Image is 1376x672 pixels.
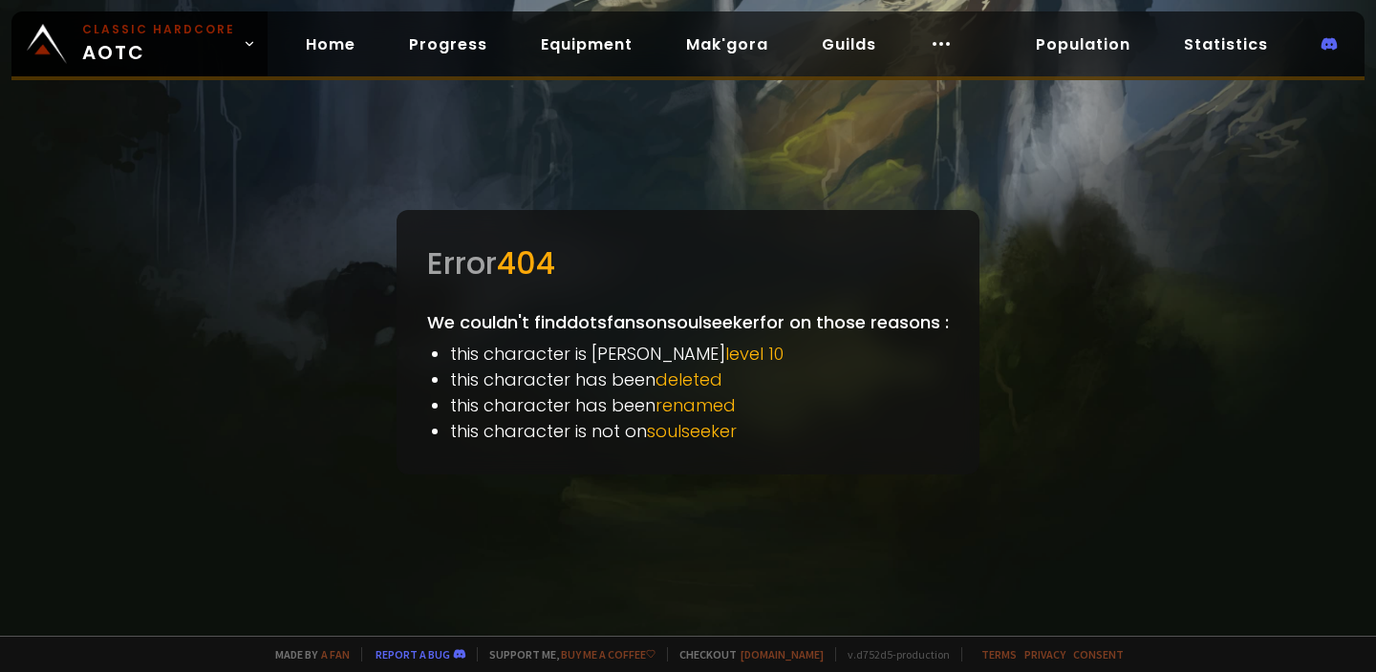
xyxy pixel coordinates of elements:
a: a fan [321,647,350,661]
span: renamed [656,393,736,417]
span: Made by [264,647,350,661]
span: Support me, [477,647,656,661]
a: Home [290,25,371,64]
li: this character has been [450,392,949,418]
div: We couldn't find dotsfans on soulseeker for on those reasons : [397,210,979,474]
a: Statistics [1169,25,1283,64]
span: 404 [497,241,555,284]
a: Terms [981,647,1017,661]
a: Privacy [1024,647,1065,661]
a: Classic HardcoreAOTC [11,11,268,76]
a: Population [1021,25,1146,64]
a: Equipment [526,25,648,64]
a: [DOMAIN_NAME] [741,647,824,661]
li: this character has been [450,367,949,392]
a: Report a bug [376,647,450,661]
a: Progress [394,25,503,64]
span: deleted [656,367,722,391]
span: AOTC [82,21,235,67]
small: Classic Hardcore [82,21,235,38]
span: soulseeker [647,419,737,443]
a: Mak'gora [671,25,784,64]
li: this character is [PERSON_NAME] [450,341,949,367]
a: Guilds [806,25,892,64]
span: level 10 [725,342,784,366]
div: Error [427,241,949,286]
li: this character is not on [450,418,949,444]
a: Consent [1073,647,1124,661]
span: Checkout [667,647,824,661]
a: Buy me a coffee [561,647,656,661]
span: v. d752d5 - production [835,647,950,661]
